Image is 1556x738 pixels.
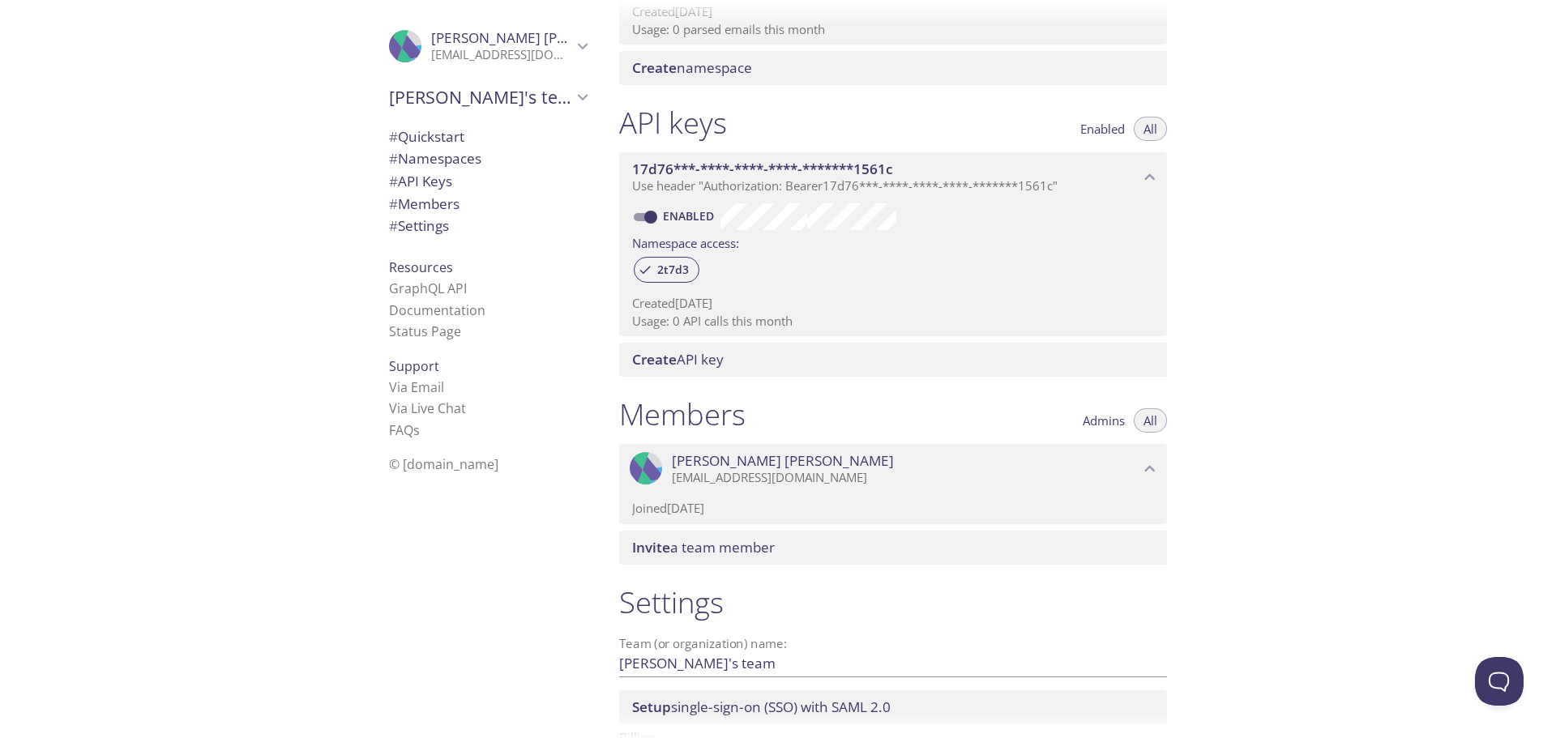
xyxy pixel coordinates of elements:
[413,421,420,439] span: s
[632,538,670,557] span: Invite
[389,194,460,213] span: Members
[632,697,891,716] span: single-sign-on (SSO) with SAML 2.0
[619,105,727,141] h1: API keys
[619,343,1167,377] div: Create API Key
[1134,408,1167,433] button: All
[389,279,467,297] a: GraphQL API
[376,19,600,73] div: Jane Pierre
[619,51,1167,85] div: Create namespace
[619,444,1167,494] div: Jane Pierre
[1475,657,1524,706] iframe: Help Scout Beacon - Open
[619,396,746,433] h1: Members
[376,126,600,148] div: Quickstart
[672,470,1139,486] p: [EMAIL_ADDRESS][DOMAIN_NAME]
[1073,408,1135,433] button: Admins
[632,295,1154,312] p: Created [DATE]
[389,127,398,146] span: #
[634,257,699,283] div: 2t7d3
[389,301,485,319] a: Documentation
[376,193,600,215] div: Members
[389,421,420,439] a: FAQ
[632,538,775,557] span: a team member
[632,313,1154,330] p: Usage: 0 API calls this month
[648,262,699,277] span: 2t7d3
[632,58,677,77] span: Create
[389,378,444,396] a: Via Email
[632,500,1154,517] p: Joined [DATE]
[376,76,600,118] div: Jane's team
[632,350,677,369] span: Create
[632,350,724,369] span: API key
[389,86,572,109] span: [PERSON_NAME]'s team
[389,149,398,168] span: #
[632,58,752,77] span: namespace
[389,127,464,146] span: Quickstart
[389,216,449,235] span: Settings
[619,531,1167,565] div: Invite a team member
[431,47,572,63] p: [EMAIL_ADDRESS][DOMAIN_NAME]
[619,690,1167,724] div: Setup SSO
[389,172,398,190] span: #
[389,322,461,340] a: Status Page
[660,208,720,224] a: Enabled
[389,357,439,375] span: Support
[389,399,466,417] a: Via Live Chat
[1134,117,1167,141] button: All
[389,194,398,213] span: #
[376,170,600,193] div: API Keys
[672,452,894,470] span: [PERSON_NAME] [PERSON_NAME]
[389,149,481,168] span: Namespaces
[389,258,453,276] span: Resources
[389,172,452,190] span: API Keys
[431,28,653,47] span: [PERSON_NAME] [PERSON_NAME]
[632,697,671,716] span: Setup
[376,215,600,237] div: Team Settings
[1071,117,1135,141] button: Enabled
[389,216,398,235] span: #
[376,147,600,170] div: Namespaces
[389,455,498,473] span: © [DOMAIN_NAME]
[632,21,1154,38] p: Usage: 0 parsed emails this month
[632,230,739,254] label: Namespace access:
[619,638,788,650] label: Team (or organization) name:
[619,584,1167,621] h1: Settings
